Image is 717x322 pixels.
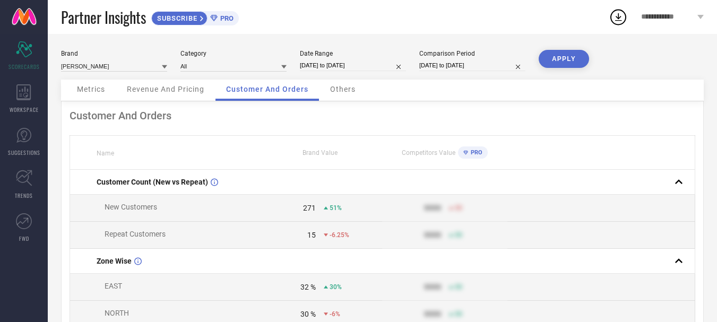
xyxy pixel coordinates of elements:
[330,231,349,239] span: -6.25%
[226,85,308,93] span: Customer And Orders
[97,178,208,186] span: Customer Count (New vs Repeat)
[303,149,338,156] span: Brand Value
[455,231,462,239] span: 50
[424,204,441,212] div: 9999
[105,230,166,238] span: Repeat Customers
[402,149,455,156] span: Competitors Value
[105,203,157,211] span: New Customers
[70,109,695,122] div: Customer And Orders
[127,85,204,93] span: Revenue And Pricing
[424,310,441,318] div: 9999
[8,149,40,156] span: SUGGESTIONS
[105,309,129,317] span: NORTH
[330,204,342,212] span: 51%
[455,283,462,291] span: 50
[419,60,525,71] input: Select comparison period
[455,204,462,212] span: 50
[300,283,316,291] div: 32 %
[307,231,316,239] div: 15
[424,283,441,291] div: 9999
[152,14,200,22] span: SUBSCRIBE
[300,60,406,71] input: Select date range
[151,8,239,25] a: SUBSCRIBEPRO
[77,85,105,93] span: Metrics
[300,310,316,318] div: 30 %
[218,14,234,22] span: PRO
[97,150,114,157] span: Name
[539,50,589,68] button: APPLY
[105,282,122,290] span: EAST
[455,310,462,318] span: 50
[609,7,628,27] div: Open download list
[10,106,39,114] span: WORKSPACE
[330,310,340,318] span: -6%
[19,234,29,242] span: FWD
[300,50,406,57] div: Date Range
[303,204,316,212] div: 271
[468,149,482,156] span: PRO
[330,283,342,291] span: 30%
[8,63,40,71] span: SCORECARDS
[97,257,132,265] span: Zone Wise
[424,231,441,239] div: 9999
[180,50,287,57] div: Category
[419,50,525,57] div: Comparison Period
[61,50,167,57] div: Brand
[330,85,356,93] span: Others
[15,192,33,199] span: TRENDS
[61,6,146,28] span: Partner Insights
